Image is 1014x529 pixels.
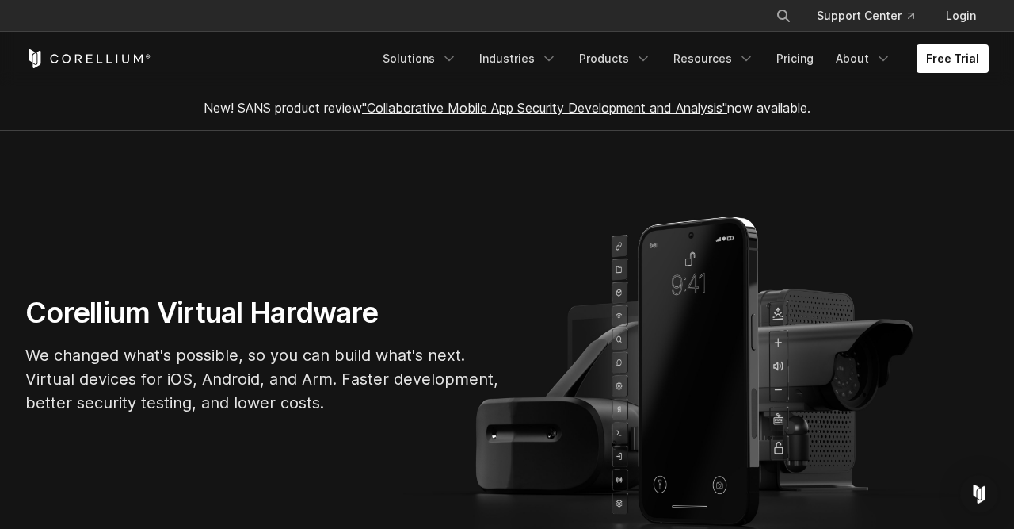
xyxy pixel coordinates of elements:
[804,2,927,30] a: Support Center
[373,44,467,73] a: Solutions
[204,100,810,116] span: New! SANS product review now available.
[757,2,989,30] div: Navigation Menu
[664,44,764,73] a: Resources
[917,44,989,73] a: Free Trial
[25,49,151,68] a: Corellium Home
[826,44,901,73] a: About
[769,2,798,30] button: Search
[767,44,823,73] a: Pricing
[362,100,727,116] a: "Collaborative Mobile App Security Development and Analysis"
[570,44,661,73] a: Products
[373,44,989,73] div: Navigation Menu
[933,2,989,30] a: Login
[470,44,566,73] a: Industries
[25,295,501,331] h1: Corellium Virtual Hardware
[25,343,501,415] p: We changed what's possible, so you can build what's next. Virtual devices for iOS, Android, and A...
[960,475,998,513] div: Open Intercom Messenger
